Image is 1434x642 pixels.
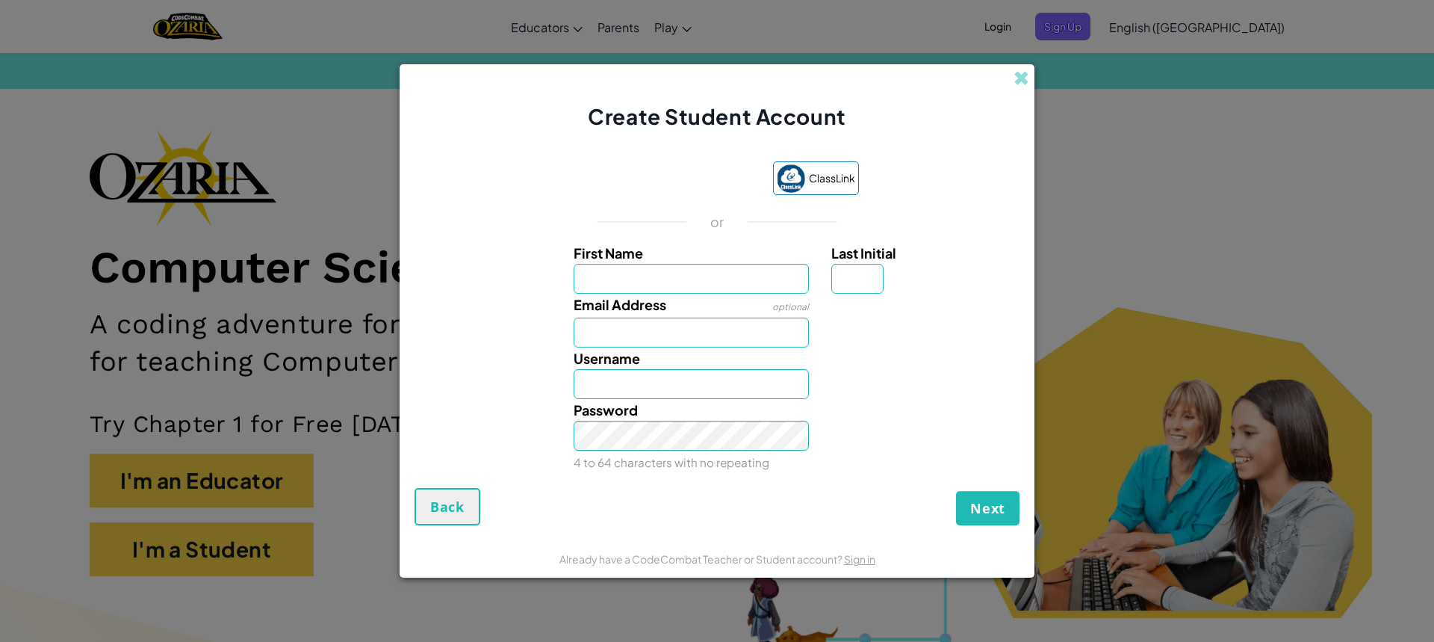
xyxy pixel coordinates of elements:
p: or [710,213,724,231]
span: Password [574,401,638,419]
span: Create Student Account [588,103,845,129]
button: Next [956,491,1019,525]
span: ClassLink [809,167,855,189]
span: Last Initial [831,244,896,262]
span: Next [970,499,1005,517]
a: Sign in [844,552,875,566]
span: First Name [574,244,643,262]
small: 4 to 64 characters with no repeating [574,455,769,469]
span: Username [574,350,640,367]
span: optional [772,301,809,312]
img: classlink-logo-small.png [777,164,805,193]
span: Email Address [574,296,666,313]
span: Already have a CodeCombat Teacher or Student account? [559,552,844,566]
iframe: Sign in with Google Button [568,164,766,197]
span: Back [430,498,465,516]
button: Back [415,488,480,525]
